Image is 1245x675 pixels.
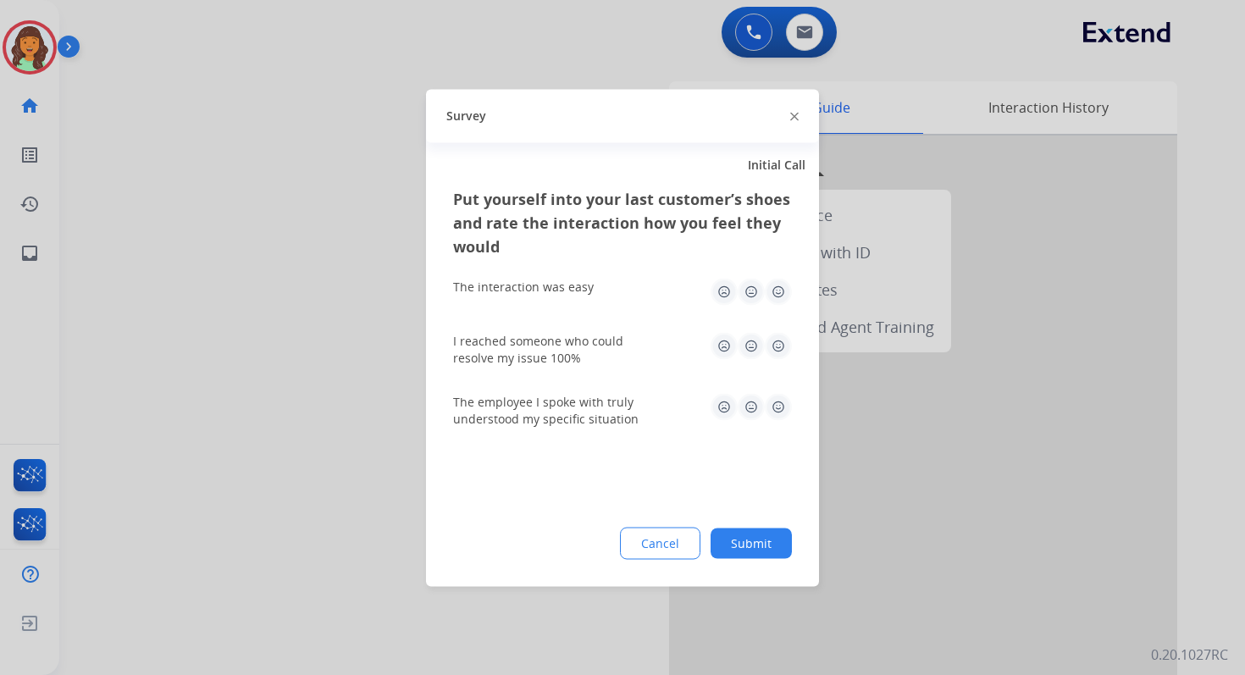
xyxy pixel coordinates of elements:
[453,393,656,427] div: The employee I spoke with truly understood my specific situation
[446,108,486,124] span: Survey
[711,528,792,558] button: Submit
[748,156,805,173] span: Initial Call
[1151,645,1228,665] p: 0.20.1027RC
[453,332,656,366] div: I reached someone who could resolve my issue 100%
[453,278,594,295] div: The interaction was easy
[620,527,700,559] button: Cancel
[790,113,799,121] img: close-button
[453,186,792,257] h3: Put yourself into your last customer’s shoes and rate the interaction how you feel they would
